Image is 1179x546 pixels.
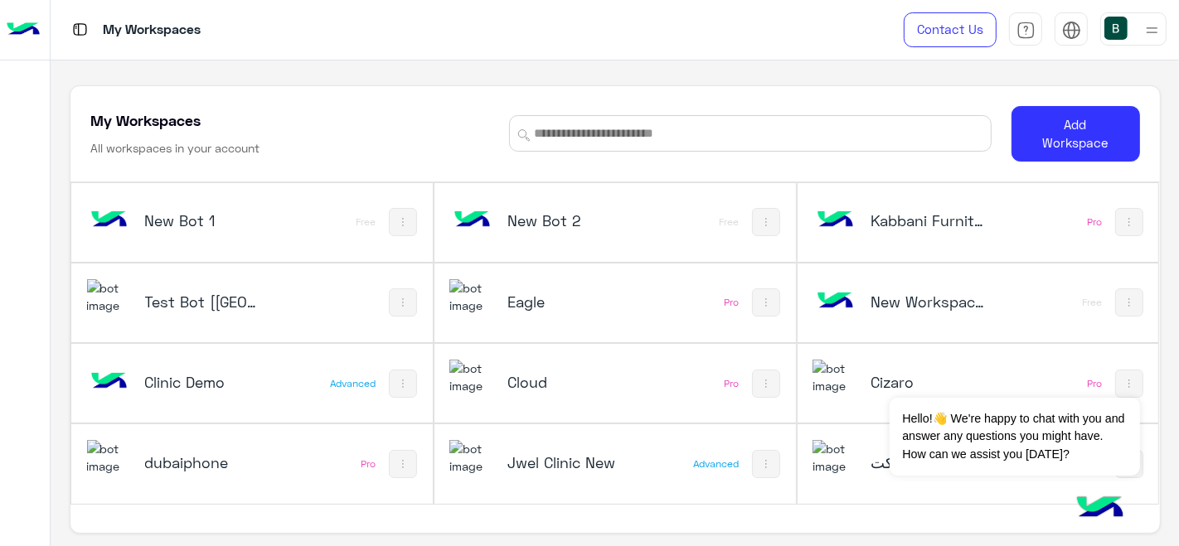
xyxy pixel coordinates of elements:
img: Logo [7,12,40,47]
div: Free [1082,296,1102,309]
img: 713415422032625 [449,279,494,315]
h5: فلوريا ماركت [871,452,989,472]
div: Pro [1087,215,1102,229]
h5: New Workspace 1 [871,292,989,312]
h5: New Bot 1 [145,210,264,230]
img: bot image [813,279,857,324]
h5: Cizaro [871,372,989,392]
img: 317874714732967 [449,360,494,395]
img: tab [1016,21,1036,40]
img: 197426356791770 [87,279,132,315]
img: bot image [87,360,132,404]
img: hulul-logo.png [1071,480,1129,538]
h5: dubaiphone [145,452,264,472]
img: bot image [813,198,857,243]
h5: Test Bot [QC] [145,292,264,312]
div: Free [356,215,376,229]
button: Add Workspace [1012,106,1140,162]
a: tab [1009,12,1042,47]
div: Free [719,215,739,229]
h5: Jwel Clinic New [507,452,626,472]
a: Contact Us [904,12,997,47]
h5: New Bot 2 [507,210,626,230]
div: Pro [724,296,739,309]
img: 177882628735456 [449,440,494,476]
span: Hello!👋 We're happy to chat with you and answer any questions you might have. How can we assist y... [890,398,1139,476]
h5: Eagle [507,292,626,312]
img: 919860931428189 [813,360,857,395]
img: userImage [1104,17,1128,40]
div: Advanced [330,377,376,390]
p: My Workspaces [103,19,201,41]
h5: My Workspaces [90,110,201,130]
img: tab [70,19,90,40]
h5: Clinic Demo [145,372,264,392]
img: bot image [87,198,132,243]
img: tab [1062,21,1081,40]
div: Advanced [693,457,739,471]
h6: All workspaces in your account [90,140,260,157]
img: 1403182699927242 [87,440,132,476]
h5: Kabbani Furniture [871,210,989,230]
h5: Cloud [507,372,626,392]
div: Pro [724,377,739,390]
div: Pro [361,457,376,471]
img: bot image [449,198,494,243]
img: 101148596323591 [813,440,857,476]
img: profile [1142,20,1162,41]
